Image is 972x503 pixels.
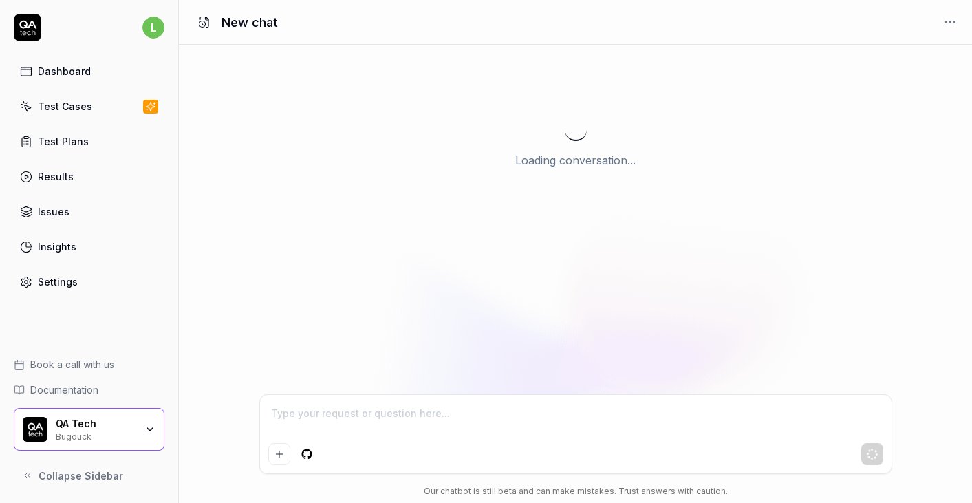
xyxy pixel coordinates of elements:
button: QA Tech LogoQA TechBugduck [14,408,164,451]
a: Dashboard [14,58,164,85]
span: Collapse Sidebar [39,469,123,483]
div: Issues [38,204,69,219]
span: l [142,17,164,39]
div: QA Tech [56,418,136,430]
div: Results [38,169,74,184]
a: Test Cases [14,93,164,120]
a: Documentation [14,383,164,397]
a: Results [14,163,164,190]
div: Test Cases [38,99,92,114]
a: Insights [14,233,164,260]
div: Insights [38,239,76,254]
a: Settings [14,268,164,295]
div: Our chatbot is still beta and can make mistakes. Trust answers with caution. [259,485,892,497]
div: Settings [38,275,78,289]
div: Dashboard [38,64,91,78]
button: l [142,14,164,41]
button: Add attachment [268,443,290,465]
img: QA Tech Logo [23,417,47,442]
span: Book a call with us [30,357,114,372]
div: Test Plans [38,134,89,149]
a: Book a call with us [14,357,164,372]
p: Loading conversation... [515,152,636,169]
button: Collapse Sidebar [14,462,164,489]
a: Test Plans [14,128,164,155]
h1: New chat [222,13,278,32]
span: Documentation [30,383,98,397]
div: Bugduck [56,430,136,441]
a: Issues [14,198,164,225]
